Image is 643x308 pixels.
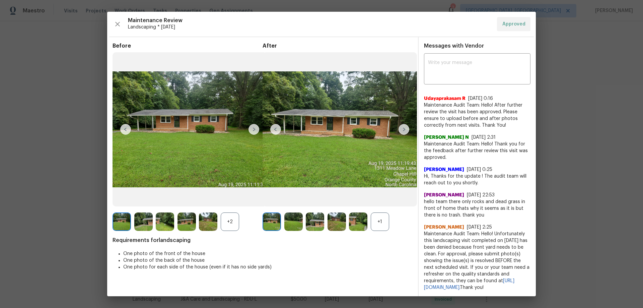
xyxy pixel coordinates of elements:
[128,17,492,24] span: Maintenance Review
[113,237,413,244] span: Requirements for landscaping
[424,173,530,186] span: Hi, Thanks for the update ! The audit team will reach out to you shortly.
[424,43,484,49] span: Messages with Vendor
[424,231,530,291] span: Maintenance Audit Team: Hello! Unfortunately this landscaping visit completed on [DATE] has been ...
[467,225,492,230] span: [DATE] 2:25
[270,124,281,135] img: left-chevron-button-url
[467,167,492,172] span: [DATE] 0:25
[371,212,389,231] div: +1
[424,102,530,129] span: Maintenance Audit Team: Hello! After further review the visit has been approved. Please ensure to...
[424,95,466,102] span: Udayaprakasam R
[399,124,409,135] img: right-chevron-button-url
[467,193,495,197] span: [DATE] 22:53
[123,250,413,257] li: One photo of the front of the house
[468,96,493,101] span: [DATE] 0:16
[263,43,413,49] span: After
[221,212,239,231] div: +2
[123,257,413,264] li: One photo of the back of the house
[113,43,263,49] span: Before
[424,166,464,173] span: [PERSON_NAME]
[248,124,259,135] img: right-chevron-button-url
[424,224,464,231] span: [PERSON_NAME]
[424,198,530,219] span: hello team there only rocks and dead grass in front of home thats why it seems as it is but there...
[120,124,131,135] img: left-chevron-button-url
[123,264,413,270] li: One photo for each side of the house (even if it has no side yards)
[472,135,496,140] span: [DATE] 2:31
[424,141,530,161] span: Maintenance Audit Team: Hello! Thank you for the feedback after further review this visit was app...
[424,134,469,141] span: [PERSON_NAME] N
[128,24,492,30] span: Landscaping * [DATE]
[424,192,464,198] span: [PERSON_NAME]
